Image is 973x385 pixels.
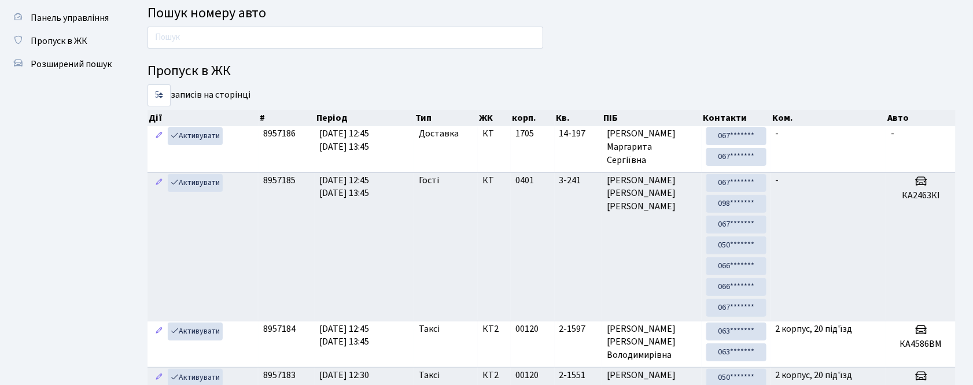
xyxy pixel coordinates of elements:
[607,323,696,362] span: [PERSON_NAME] [PERSON_NAME] Володимирівна
[559,369,598,382] span: 2-1551
[6,29,121,53] a: Пропуск в ЖК
[315,110,415,126] th: Період
[148,63,956,80] h4: Пропуск в ЖК
[419,369,440,382] span: Таксі
[776,323,853,335] span: 2 корпус, 20 під'їзд
[320,174,370,200] span: [DATE] 12:45 [DATE] 13:45
[419,323,440,336] span: Таксі
[515,127,534,140] span: 1705
[6,6,121,29] a: Панель управління
[415,110,478,126] th: Тип
[607,127,696,167] span: [PERSON_NAME] Маргарита Сергіївна
[419,127,459,140] span: Доставка
[148,84,171,106] select: записів на сторінці
[559,174,598,187] span: 3-241
[320,127,370,153] span: [DATE] 12:45 [DATE] 13:45
[482,369,506,382] span: КТ2
[320,323,370,349] span: [DATE] 12:45 [DATE] 13:45
[148,27,543,49] input: Пошук
[419,174,439,187] span: Гості
[152,127,166,145] a: Редагувати
[776,127,779,140] span: -
[891,339,951,350] h5: КА4586ВМ
[263,369,296,382] span: 8957183
[168,323,223,340] a: Активувати
[31,12,109,24] span: Панель управління
[148,3,266,23] span: Пошук номеру авто
[263,174,296,187] span: 8957185
[482,174,506,187] span: КТ
[148,110,259,126] th: Дії
[152,323,166,340] a: Редагувати
[607,174,696,214] span: [PERSON_NAME] [PERSON_NAME] [PERSON_NAME]
[555,110,602,126] th: Кв.
[891,190,951,201] h5: КА2463КІ
[515,369,539,382] span: 00120
[515,323,539,335] span: 00120
[6,53,121,76] a: Розширений пошук
[887,110,956,126] th: Авто
[168,127,223,145] a: Активувати
[776,174,779,187] span: -
[263,127,296,140] span: 8957186
[168,174,223,192] a: Активувати
[602,110,702,126] th: ПІБ
[482,127,506,140] span: КТ
[478,110,511,126] th: ЖК
[559,323,598,336] span: 2-1597
[559,127,598,140] span: 14-197
[702,110,771,126] th: Контакти
[891,127,894,140] span: -
[148,84,250,106] label: записів на сторінці
[511,110,555,126] th: корп.
[776,369,853,382] span: 2 корпус, 20 під'їзд
[482,323,506,336] span: КТ2
[263,323,296,335] span: 8957184
[152,174,166,192] a: Редагувати
[31,58,112,71] span: Розширений пошук
[515,174,534,187] span: 0401
[771,110,887,126] th: Ком.
[259,110,315,126] th: #
[31,35,87,47] span: Пропуск в ЖК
